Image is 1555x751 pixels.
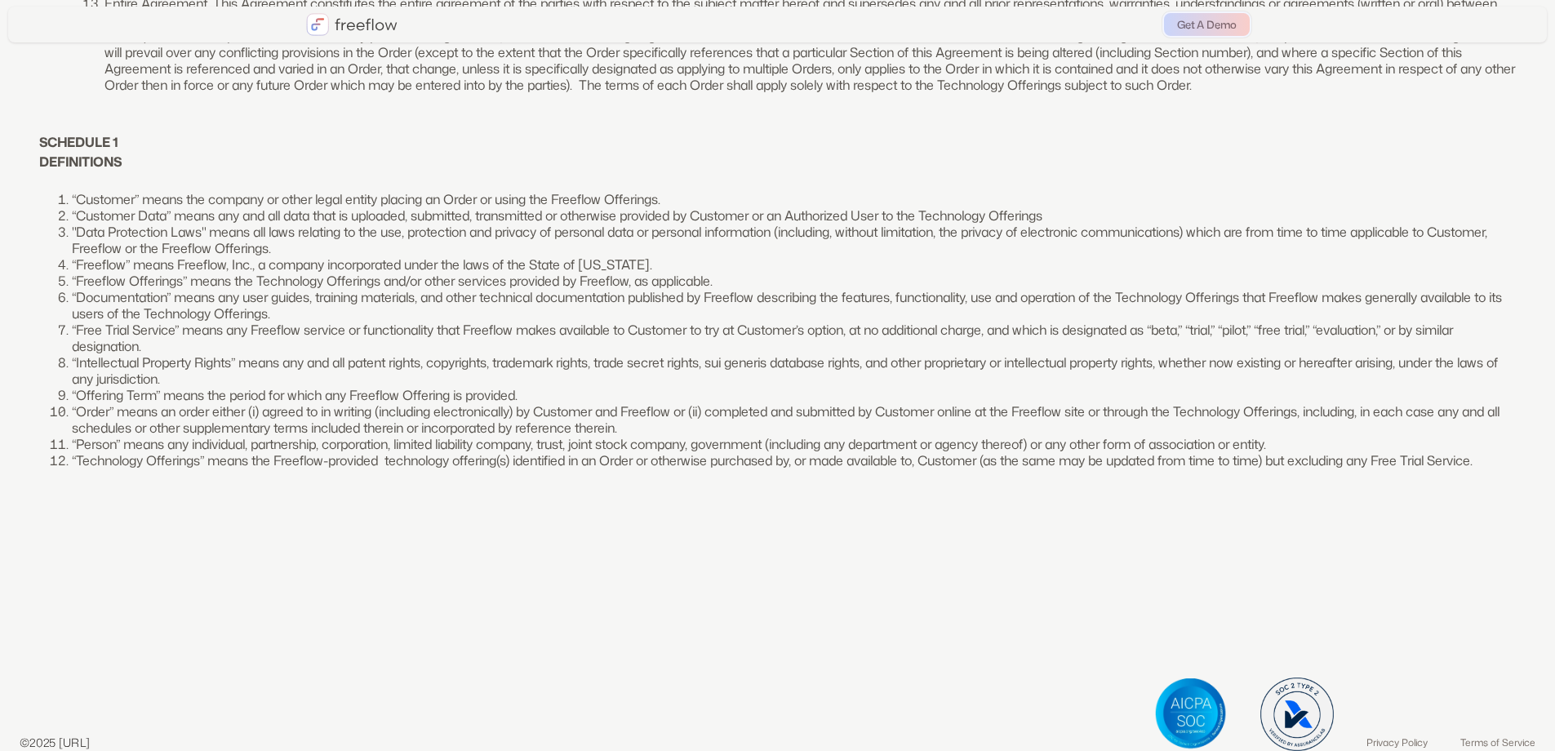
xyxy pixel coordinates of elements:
[39,488,1516,508] p: ‍
[72,191,1516,207] li: “Customer” means the company or other legal entity placing an Order or using the Freeflow Offerings.
[72,387,1516,403] li: “Offering Term” means the period for which any Freeflow Offering is provided.
[72,322,1516,354] li: “Free Trial Service” means any Freeflow service or functionality that Freeflow makes available to...
[1460,735,1535,751] a: Terms of Service
[1164,13,1250,36] a: Get A Demo
[72,436,1516,452] li: “Person” means any individual, partnership, corporation, limited liability company, trust, joint ...
[306,13,398,36] a: home
[72,289,1516,322] li: “Documentation” means any user guides, training materials, and other technical documentation publ...
[72,403,1516,436] li: “Order” means an order either (i) agreed to in writing (including electronically) by Customer and...
[1366,735,1428,751] a: Privacy Policy
[72,224,1516,256] li: "Data Protection Laws" means all laws relating to the use, protection and privacy of personal dat...
[72,207,1516,224] li: “Customer Data” means any and all data that is uploaded, submitted, transmitted or otherwise prov...
[39,153,122,171] strong: DEFINITIONS
[72,273,1516,289] li: “Freeflow Offerings” means the Technology Offerings and/or other services provided by Freeflow, a...
[72,354,1516,387] li: “Intellectual Property Rights” means any and all patent rights, copyrights, trademark rights, tra...
[39,133,117,151] strong: SCHEDULE 1
[20,734,90,751] p: ©2025 [URL]
[72,452,1516,469] li: “Technology Offerings” means the Freeflow-provided technology offering(s) identified in an Order ...
[72,256,1516,273] li: “Freeflow” means Freeflow, Inc., a company incorporated under the laws of the State of [US_STATE].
